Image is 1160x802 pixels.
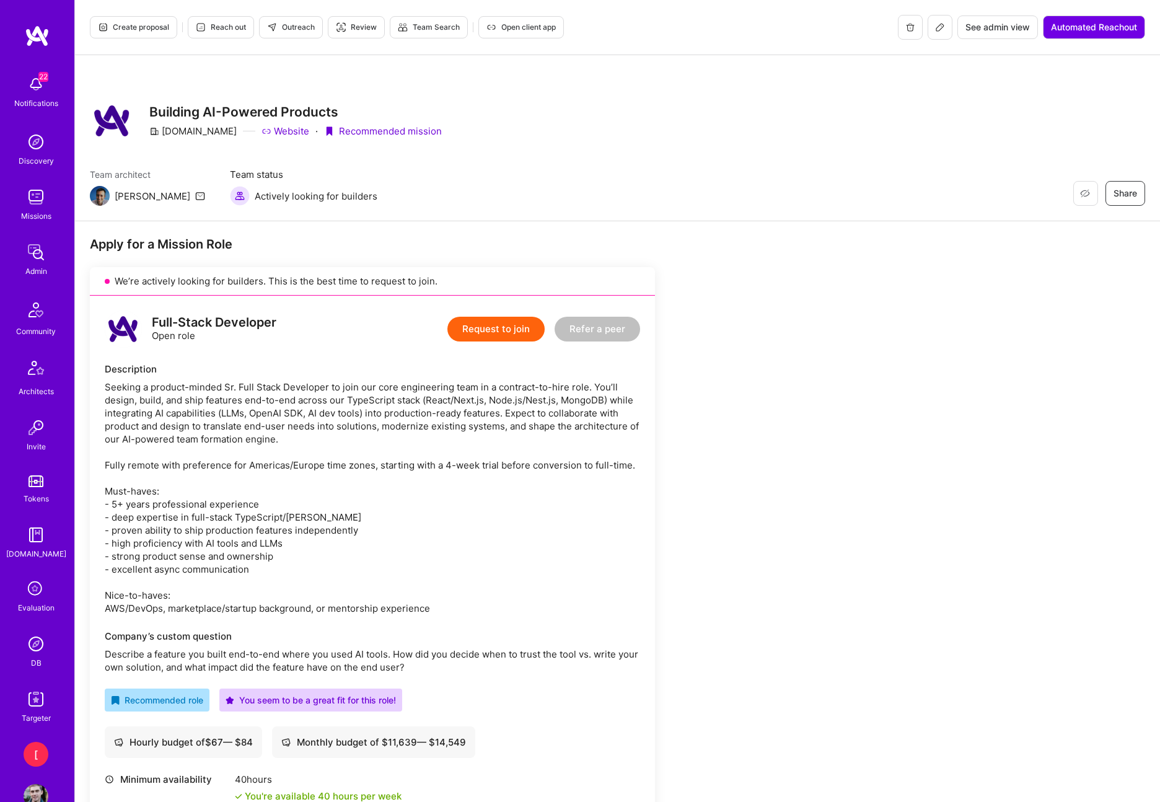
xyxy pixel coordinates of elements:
[90,186,110,206] img: Team Architect
[24,240,48,265] img: admin teamwork
[281,736,466,749] div: Monthly budget of $ 11,639 — $ 14,549
[18,601,55,614] div: Evaluation
[230,186,250,206] img: Actively looking for builders
[336,22,346,32] i: icon Targeter
[447,317,545,342] button: Request to join
[1051,21,1137,33] span: Automated Reachout
[226,696,234,705] i: icon PurpleStar
[149,104,442,120] h3: Building AI-Powered Products
[25,265,47,278] div: Admin
[105,630,640,643] div: Company’s custom question
[315,125,318,138] div: ·
[24,578,48,601] i: icon SelectionTeam
[6,547,66,560] div: [DOMAIN_NAME]
[14,97,58,110] div: Notifications
[98,22,169,33] span: Create proposal
[98,22,108,32] i: icon Proposal
[105,381,640,615] div: Seeking a product-minded Sr. Full Stack Developer to join our core engineering team in a contract...
[235,773,402,786] div: 40 hours
[19,154,54,167] div: Discovery
[24,687,48,712] img: Skill Targeter
[90,168,205,181] span: Team architect
[105,648,640,674] p: Describe a feature you built end-to-end where you used AI tools. How did you decide when to trust...
[152,316,276,329] div: Full-Stack Developer
[24,72,48,97] img: bell
[19,385,54,398] div: Architects
[195,191,205,201] i: icon Mail
[115,190,190,203] div: [PERSON_NAME]
[261,125,309,138] a: Website
[105,363,640,376] div: Description
[267,22,315,33] span: Outreach
[1080,188,1090,198] i: icon EyeClosed
[24,492,49,505] div: Tokens
[24,522,48,547] img: guide book
[111,694,203,707] div: Recommended role
[31,656,42,669] div: DB
[235,793,242,800] i: icon Check
[226,694,396,707] div: You seem to be a great fit for this role!
[281,738,291,747] i: icon Cash
[486,22,556,33] span: Open client app
[1114,187,1137,200] span: Share
[255,190,377,203] span: Actively looking for builders
[555,317,640,342] button: Refer a peer
[29,475,43,487] img: tokens
[90,99,134,143] img: Company Logo
[24,742,48,767] div: [
[152,316,276,342] div: Open role
[16,325,56,338] div: Community
[196,22,246,33] span: Reach out
[21,295,51,325] img: Community
[105,773,229,786] div: Minimum availability
[149,126,159,136] i: icon CompanyGray
[114,736,253,749] div: Hourly budget of $ 67 — $ 84
[24,632,48,656] img: Admin Search
[21,209,51,223] div: Missions
[149,125,237,138] div: [DOMAIN_NAME]
[230,168,377,181] span: Team status
[965,21,1030,33] span: See admin view
[22,712,51,725] div: Targeter
[38,72,48,82] span: 22
[24,185,48,209] img: teamwork
[324,125,442,138] div: Recommended mission
[336,22,377,33] span: Review
[90,267,655,296] div: We’re actively looking for builders. This is the best time to request to join.
[324,126,334,136] i: icon PurpleRibbon
[25,25,50,47] img: logo
[24,415,48,440] img: Invite
[27,440,46,453] div: Invite
[21,355,51,385] img: Architects
[105,775,114,784] i: icon Clock
[105,311,142,348] img: logo
[114,738,123,747] i: icon Cash
[24,130,48,154] img: discovery
[398,22,460,33] span: Team Search
[111,696,120,705] i: icon RecommendedBadge
[90,236,655,252] div: Apply for a Mission Role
